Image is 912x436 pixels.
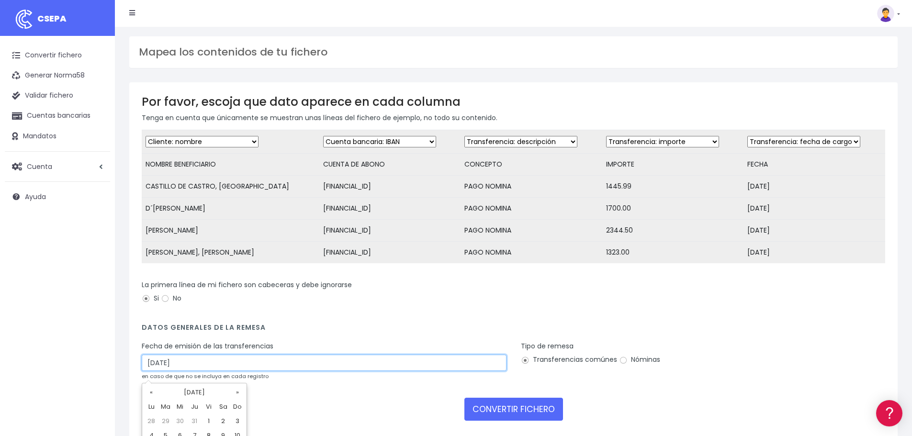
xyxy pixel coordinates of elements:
td: [FINANCIAL_ID] [319,220,461,242]
h3: Mapea los contenidos de tu fichero [139,46,888,58]
p: Tenga en cuenta que únicamente se muestran unas líneas del fichero de ejemplo, no todo su contenido. [142,112,885,123]
th: » [230,385,245,400]
td: 1 [202,414,216,428]
td: NOMBRE BENEFICIARIO [142,154,319,176]
td: CASTILLO DE CASTRO, [GEOGRAPHIC_DATA] [142,176,319,198]
td: 28 [144,414,158,428]
h4: Datos generales de la remesa [142,324,885,336]
td: FECHA [743,154,885,176]
td: PAGO NOMINA [461,198,602,220]
td: 1445.99 [602,176,744,198]
span: Cuenta [27,161,52,171]
label: Si [142,293,159,303]
a: Videotutoriales [10,151,182,166]
label: Nóminas [619,355,660,365]
td: PAGO NOMINA [461,242,602,264]
th: Do [230,400,245,414]
td: D´[PERSON_NAME] [142,198,319,220]
th: Lu [144,400,158,414]
a: POWERED BY ENCHANT [132,276,184,285]
a: Cuenta [5,157,110,177]
label: Fecha de emisión de las transferencias [142,341,273,351]
td: [FINANCIAL_ID] [319,176,461,198]
a: General [10,205,182,220]
label: Transferencias comúnes [521,355,617,365]
div: Información general [10,67,182,76]
div: Facturación [10,190,182,199]
a: Ayuda [5,187,110,207]
button: CONVERTIR FICHERO [464,398,563,421]
span: Ayuda [25,192,46,201]
td: 1323.00 [602,242,744,264]
td: [PERSON_NAME] [142,220,319,242]
td: [FINANCIAL_ID] [319,198,461,220]
img: profile [877,5,894,22]
span: CSEPA [37,12,67,24]
td: IMPORTE [602,154,744,176]
td: CUENTA DE ABONO [319,154,461,176]
a: API [10,245,182,259]
td: PAGO NOMINA [461,176,602,198]
td: 31 [187,414,202,428]
td: [FINANCIAL_ID] [319,242,461,264]
td: [PERSON_NAME], [PERSON_NAME] [142,242,319,264]
a: Cuentas bancarias [5,106,110,126]
th: [DATE] [158,385,230,400]
div: Convertir ficheros [10,106,182,115]
td: 30 [173,414,187,428]
label: La primera línea de mi fichero son cabeceras y debe ignorarse [142,280,352,290]
a: Mandatos [5,126,110,146]
th: Vi [202,400,216,414]
label: Tipo de remesa [521,341,574,351]
h3: Por favor, escoja que dato aparece en cada columna [142,95,885,109]
a: Perfiles de empresas [10,166,182,180]
td: [DATE] [743,176,885,198]
label: No [161,293,181,303]
td: 1700.00 [602,198,744,220]
td: 3 [230,414,245,428]
a: Formatos [10,121,182,136]
th: Ju [187,400,202,414]
button: Contáctanos [10,256,182,273]
td: 2344.50 [602,220,744,242]
div: Programadores [10,230,182,239]
th: « [144,385,158,400]
td: 2 [216,414,230,428]
img: logo [12,7,36,31]
a: Convertir fichero [5,45,110,66]
a: Información general [10,81,182,96]
a: Generar Norma58 [5,66,110,86]
a: Validar fichero [5,86,110,106]
td: [DATE] [743,220,885,242]
small: en caso de que no se incluya en cada registro [142,372,269,380]
th: Sa [216,400,230,414]
a: Problemas habituales [10,136,182,151]
td: CONCEPTO [461,154,602,176]
td: 29 [158,414,173,428]
td: [DATE] [743,198,885,220]
td: PAGO NOMINA [461,220,602,242]
th: Ma [158,400,173,414]
th: Mi [173,400,187,414]
td: [DATE] [743,242,885,264]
